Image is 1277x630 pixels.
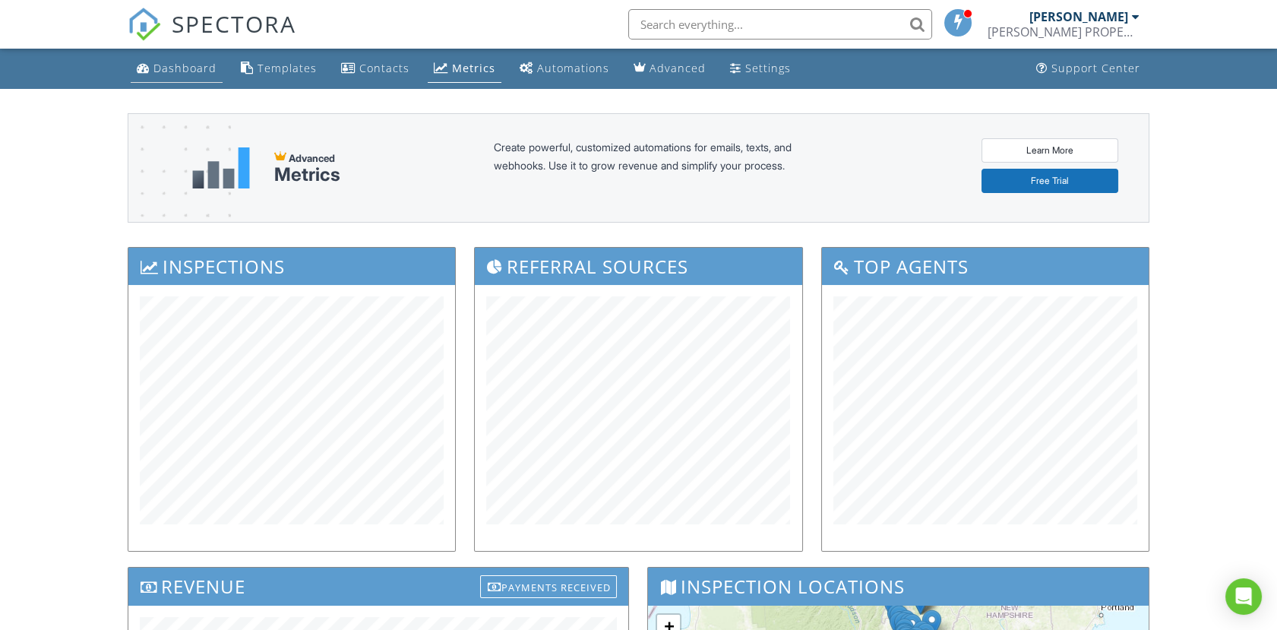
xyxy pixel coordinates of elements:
div: Contacts [359,61,409,75]
a: Advanced [627,55,712,83]
a: Payments Received [480,571,617,597]
div: LARKIN PROPERTY INSPECTION AND MANAGEMENT, LLC [988,24,1140,40]
div: [PERSON_NAME] [1029,9,1128,24]
div: Metrics [274,164,340,185]
img: The Best Home Inspection Software - Spectora [128,8,161,41]
a: Settings [724,55,797,83]
input: Search everything... [628,9,932,40]
div: Templates [258,61,317,75]
div: Advanced [650,61,706,75]
h3: Revenue [128,568,628,605]
div: Payments Received [480,575,617,598]
a: Metrics [428,55,501,83]
a: Automations (Basic) [514,55,615,83]
div: Open Intercom Messenger [1225,578,1262,615]
div: Automations [537,61,609,75]
h3: Top Agents [822,248,1149,285]
span: SPECTORA [172,8,296,40]
a: Free Trial [981,169,1118,193]
div: Metrics [452,61,495,75]
div: Dashboard [153,61,217,75]
span: Advanced [289,152,335,164]
div: Create powerful, customized automations for emails, texts, and webhooks. Use it to grow revenue a... [494,138,828,198]
h3: Inspection Locations [648,568,1148,605]
img: metrics-aadfce2e17a16c02574e7fc40e4d6b8174baaf19895a402c862ea781aae8ef5b.svg [192,147,250,188]
a: Contacts [335,55,416,83]
h3: Inspections [128,248,455,285]
img: advanced-banner-bg-f6ff0eecfa0ee76150a1dea9fec4b49f333892f74bc19f1b897a312d7a1b2ff3.png [128,114,231,282]
a: Learn More [981,138,1118,163]
div: Settings [745,61,791,75]
a: Support Center [1030,55,1146,83]
a: SPECTORA [128,21,296,52]
h3: Referral Sources [475,248,801,285]
div: Support Center [1051,61,1140,75]
a: Templates [235,55,323,83]
a: Dashboard [131,55,223,83]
